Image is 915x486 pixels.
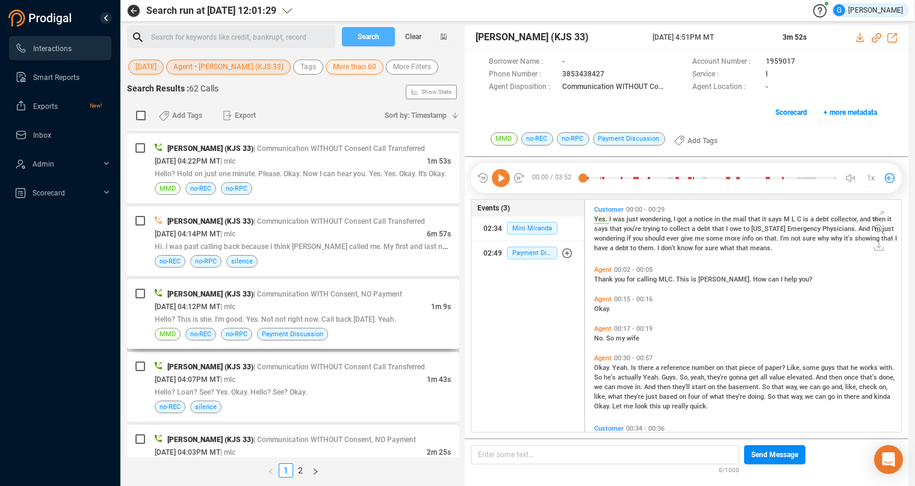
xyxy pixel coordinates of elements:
span: can [604,383,617,391]
span: paper? [765,364,787,372]
span: Inbox [33,131,51,140]
span: [PERSON_NAME] (KJS 33) [167,144,253,153]
span: sure [802,235,817,242]
span: left [267,468,274,475]
img: prodigal-logo [8,10,75,26]
span: they'll [672,383,692,391]
span: no-RPC [226,328,247,340]
li: Smart Reports [9,65,111,89]
span: Send Message [751,445,798,464]
li: Inbox [9,123,111,147]
span: Is [631,364,638,372]
span: move [617,383,635,391]
button: 02:49Payment Discussion [471,241,584,265]
span: I [781,275,784,283]
span: - [562,56,565,69]
span: Admin [33,160,54,168]
span: Add Tags [172,106,202,125]
span: Show Stats [421,20,451,164]
span: once [844,374,860,381]
span: like, [594,393,608,401]
span: value [769,374,787,381]
span: was [613,215,627,223]
span: [US_STATE] [751,225,787,233]
span: is [691,275,698,283]
span: a [656,364,661,372]
span: More than 60 [333,60,376,75]
button: Clear [395,27,431,46]
button: Scorecard [769,103,814,122]
span: So [768,393,777,401]
span: Exports [33,102,58,111]
span: Hello? This is she. I'm good. Yes. Not not right now. Call back [DATE]. Yeah. [155,315,396,324]
span: Smart Reports [33,73,79,82]
button: Show Stats [406,85,457,99]
button: Sort by: Timestamp [377,106,459,125]
span: I [895,235,897,242]
div: [PERSON_NAME] (KJS 33)| Communication WITHOUT Consent Call Transferred[DATE] 04:22PM MT| mlc1m 53... [127,134,459,203]
span: So, [680,374,690,381]
span: [PERSON_NAME] (KJS 33) [167,217,253,226]
span: don't [661,244,677,252]
span: Hello? Hold on just one minute. Please. Okay. Now I can hear you. Yes. Yes. Okay. It's Okay. [155,170,446,178]
span: some [706,235,725,242]
span: Search run at [DATE] 12:01:29 [146,4,276,18]
span: doing. [748,393,768,401]
button: + more metadata [817,103,884,122]
span: can [815,393,828,401]
span: 1m 43s [427,375,451,384]
span: go [822,383,831,391]
span: there [844,393,861,401]
button: More than 60 [326,60,383,75]
span: Let [612,402,624,410]
span: [DATE] 04:03PM MT [155,448,220,457]
span: [PERSON_NAME] (KJS 33) [167,290,253,298]
div: [PERSON_NAME] (KJS 33)| Communication WITHOUT Consent Call Transferred[DATE] 04:07PM MT| mlc1m 43... [127,352,459,422]
span: look [635,402,650,410]
a: Inbox [15,123,102,147]
span: showing [855,235,881,242]
button: Export [216,106,263,125]
span: what [608,393,624,401]
span: on [716,364,725,372]
span: elevated. [787,374,816,381]
span: trying [643,225,662,233]
span: you? [799,275,812,283]
span: | Communication WITHOUT Consent, NO Payment [253,435,416,444]
span: piece [739,364,757,372]
span: Okay. [594,402,612,410]
span: give [681,235,695,242]
span: no-REC [190,328,211,340]
span: it [762,215,768,223]
span: basement. [728,383,762,391]
span: collect [669,225,692,233]
span: you [615,275,627,283]
span: 6m 57s [427,230,451,238]
span: and [861,393,874,401]
span: know [677,244,695,252]
span: Tags [300,60,316,75]
span: in. [635,383,644,391]
span: it [887,215,892,223]
span: check [859,383,879,391]
span: And [644,383,657,391]
span: 1m 53s [427,157,451,165]
span: on [755,235,765,242]
div: 02:34 [483,219,502,238]
span: for [695,244,705,252]
span: this [650,402,663,410]
span: I [657,244,661,252]
span: [PERSON_NAME]. [698,275,753,283]
button: Agent • [PERSON_NAME] (KJS 33) [166,60,291,75]
span: 1m 9s [431,303,451,311]
span: MMD [160,183,176,194]
span: a [810,215,816,223]
span: Add Tags [687,131,718,150]
span: you [633,235,645,242]
span: is [803,215,810,223]
span: debt [816,215,831,223]
span: So [762,383,772,391]
span: can [768,275,781,283]
span: you're [624,225,643,233]
button: Search [342,27,395,46]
